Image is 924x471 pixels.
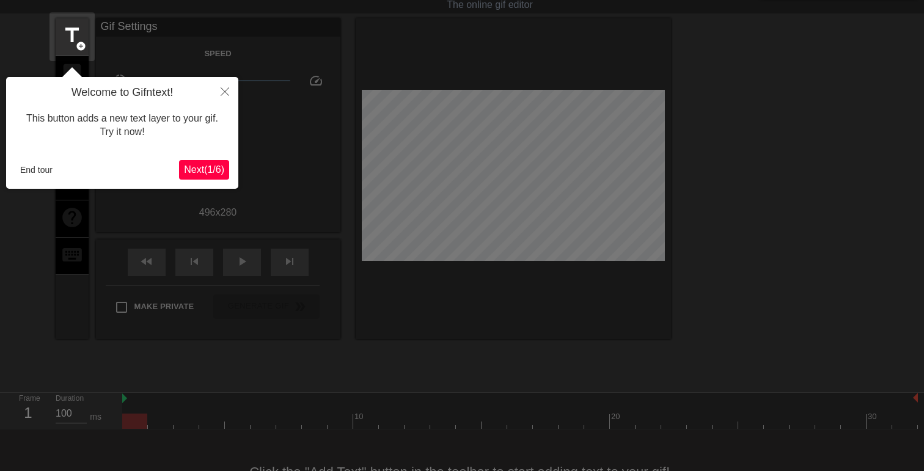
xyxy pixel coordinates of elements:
[15,86,229,100] h4: Welcome to Gifntext!
[15,100,229,152] div: This button adds a new text layer to your gif. Try it now!
[179,160,229,180] button: Next
[211,77,238,105] button: Close
[15,161,57,179] button: End tour
[184,164,224,175] span: Next ( 1 / 6 )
